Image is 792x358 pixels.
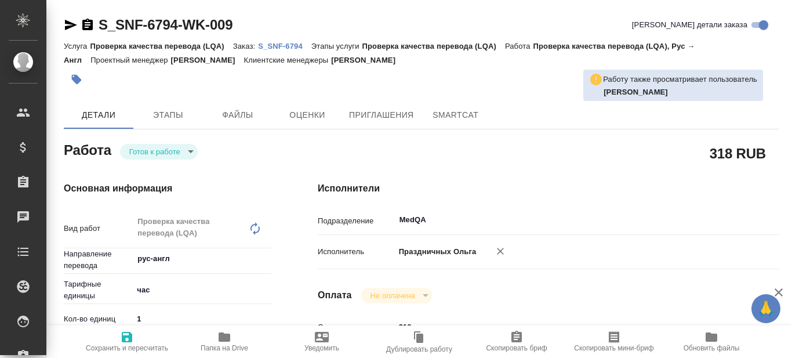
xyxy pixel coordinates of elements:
button: Уведомить [273,326,370,358]
span: SmartCat [428,108,484,122]
button: Open [265,258,267,260]
button: Скопировать ссылку [81,18,95,32]
div: час [133,280,271,300]
span: Обновить файлы [684,344,740,352]
h4: Исполнители [318,182,779,196]
a: S_SNF-6794-WK-009 [99,17,232,32]
p: Заказ: [233,42,258,50]
p: Праздничных Ольга [395,246,477,258]
p: Ставка [318,321,395,333]
h2: Работа [64,139,111,160]
span: Дублировать работу [386,345,452,353]
input: ✎ Введи что-нибудь [395,319,741,335]
p: [PERSON_NAME] [171,56,244,64]
span: Скопировать бриф [486,344,547,352]
span: Скопировать мини-бриф [574,344,653,352]
span: Сохранить и пересчитать [86,344,168,352]
button: Удалить исполнителя [488,238,513,264]
button: Сохранить и пересчитать [78,326,176,358]
span: Файлы [210,108,266,122]
p: Клиентские менеджеры [244,56,332,64]
p: Этапы услуги [311,42,362,50]
span: Приглашения [349,108,414,122]
p: Исполнитель [318,246,395,258]
span: 🙏 [756,296,776,321]
button: Добавить тэг [64,67,89,92]
button: Готов к работе [126,147,184,157]
p: Проверка качества перевода (LQA) [90,42,232,50]
p: Направление перевода [64,248,133,272]
span: Папка на Drive [201,344,248,352]
p: Тарифные единицы [64,279,133,302]
button: Скопировать бриф [468,326,565,358]
div: Готов к работе [361,288,433,303]
a: S_SNF-6794 [258,41,311,50]
div: Готов к работе [120,144,198,160]
p: Работа [505,42,533,50]
p: S_SNF-6794 [258,42,311,50]
p: Горшкова Валентина [604,86,757,98]
button: Папка на Drive [176,326,273,358]
p: [PERSON_NAME] [331,56,404,64]
span: Детали [71,108,126,122]
button: Скопировать ссылку для ЯМессенджера [64,18,78,32]
h2: 318 RUB [710,143,766,163]
p: Работу также просматривает пользователь [603,74,757,85]
button: 🙏 [751,294,780,323]
button: Обновить файлы [663,326,760,358]
button: Дублировать работу [370,326,468,358]
p: Подразделение [318,215,395,227]
span: Этапы [140,108,196,122]
button: Не оплачена [367,291,419,301]
button: Open [735,219,737,221]
input: ✎ Введи что-нибудь [133,310,271,327]
p: Услуга [64,42,90,50]
b: [PERSON_NAME] [604,88,668,96]
p: Проектный менеджер [90,56,170,64]
span: [PERSON_NAME] детали заказа [632,19,747,31]
span: Уведомить [304,344,339,352]
span: Оценки [279,108,335,122]
p: Вид работ [64,223,133,234]
p: Проверка качества перевода (LQA) [362,42,505,50]
p: Кол-во единиц [64,313,133,325]
h4: Основная информация [64,182,271,196]
button: Скопировать мини-бриф [565,326,663,358]
h4: Оплата [318,288,352,302]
